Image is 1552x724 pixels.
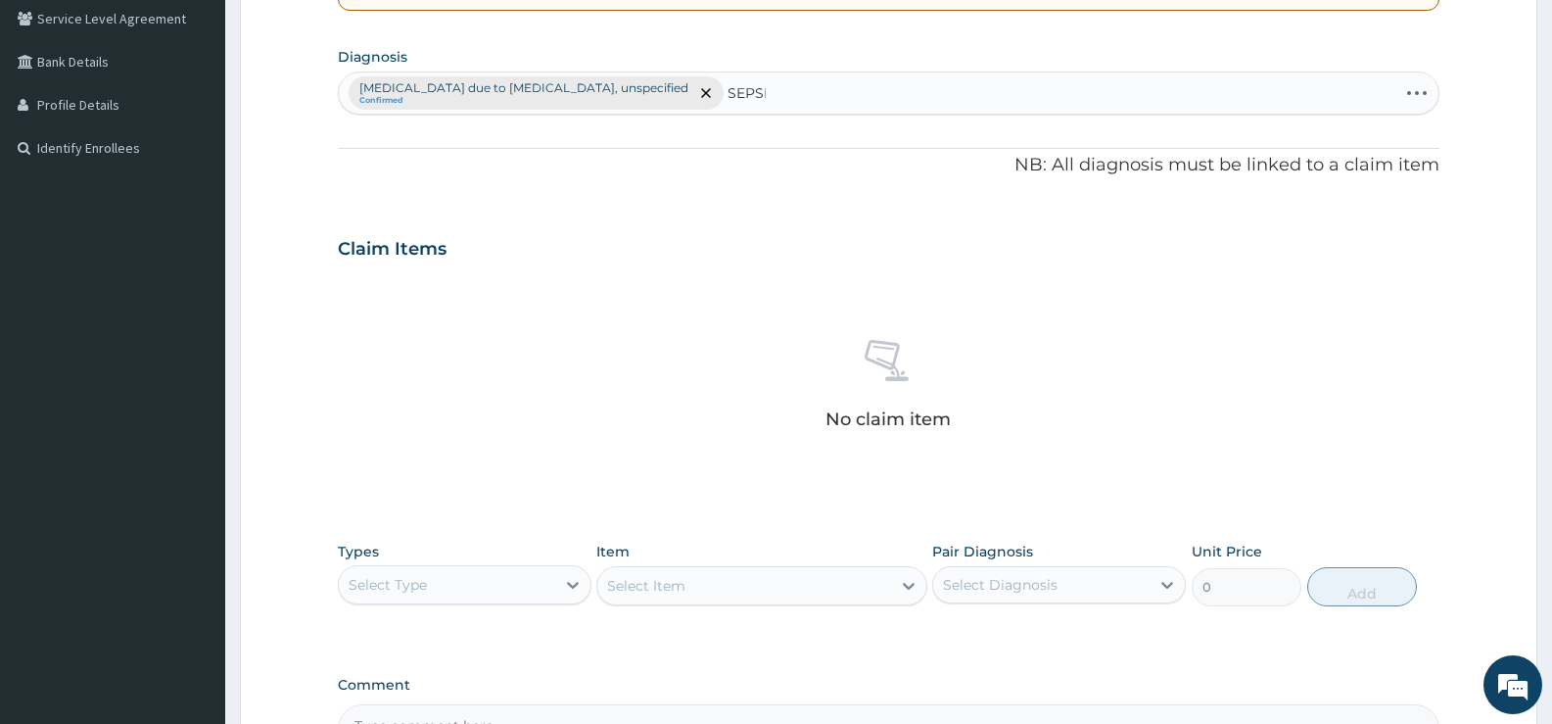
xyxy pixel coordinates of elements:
[1307,567,1417,606] button: Add
[338,153,1439,178] p: NB: All diagnosis must be linked to a claim item
[697,84,715,102] span: remove selection option
[114,229,270,427] span: We're online!
[36,98,79,147] img: d_794563401_company_1708531726252_794563401
[359,80,688,96] p: [MEDICAL_DATA] due to [MEDICAL_DATA], unspecified
[932,542,1033,561] label: Pair Diagnosis
[338,677,1439,694] label: Comment
[825,410,951,429] p: No claim item
[1192,542,1262,561] label: Unit Price
[321,10,368,57] div: Minimize live chat window
[359,96,688,106] small: Confirmed
[338,47,407,67] label: Diagnosis
[338,544,379,560] label: Types
[349,575,427,595] div: Select Type
[102,110,329,135] div: Chat with us now
[338,239,447,261] h3: Claim Items
[596,542,630,561] label: Item
[10,501,373,569] textarea: Type your message and hit 'Enter'
[943,575,1058,595] div: Select Diagnosis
